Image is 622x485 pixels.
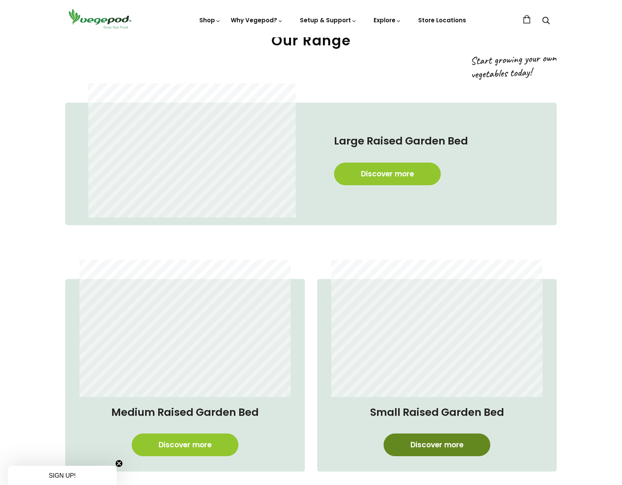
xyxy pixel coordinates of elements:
a: Store Locations [418,16,466,24]
h4: Small Raised Garden Bed [325,405,549,420]
a: Explore [374,16,401,24]
a: Discover more [334,163,441,185]
h2: Our Range [65,32,557,49]
button: Close teaser [115,460,123,467]
a: Discover more [384,434,490,456]
a: Shop [199,16,221,24]
h4: Medium Raised Garden Bed [73,405,297,420]
img: Vegepod [65,8,134,30]
a: Search [542,17,550,25]
h4: Large Raised Garden Bed [334,133,526,149]
a: Discover more [132,434,238,456]
a: Setup & Support [300,16,357,24]
a: Why Vegepod? [231,16,283,24]
span: SIGN UP! [49,472,76,479]
div: SIGN UP!Close teaser [8,466,117,485]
